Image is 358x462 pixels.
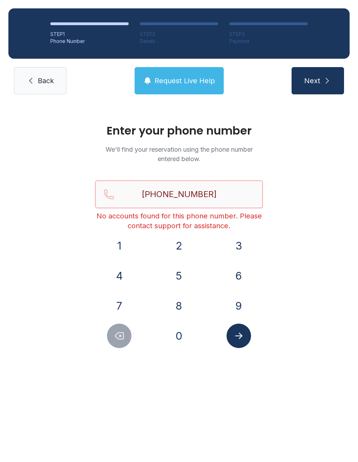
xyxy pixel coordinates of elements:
[107,294,131,318] button: 7
[155,76,215,86] span: Request Live Help
[95,180,263,208] input: Reservation phone number
[38,76,54,86] span: Back
[167,264,191,288] button: 5
[304,76,320,86] span: Next
[95,145,263,164] p: We'll find your reservation using the phone number entered below.
[227,233,251,258] button: 3
[227,324,251,348] button: Submit lookup form
[95,211,263,231] div: No accounts found for this phone number. Please contact support for assistance.
[107,233,131,258] button: 1
[50,31,129,38] div: STEP 1
[167,294,191,318] button: 8
[95,125,263,136] h1: Enter your phone number
[140,31,218,38] div: STEP 2
[50,38,129,45] div: Phone Number
[140,38,218,45] div: Details
[227,294,251,318] button: 9
[227,264,251,288] button: 6
[107,264,131,288] button: 4
[167,233,191,258] button: 2
[229,38,308,45] div: Payment
[107,324,131,348] button: Delete number
[229,31,308,38] div: STEP 3
[167,324,191,348] button: 0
